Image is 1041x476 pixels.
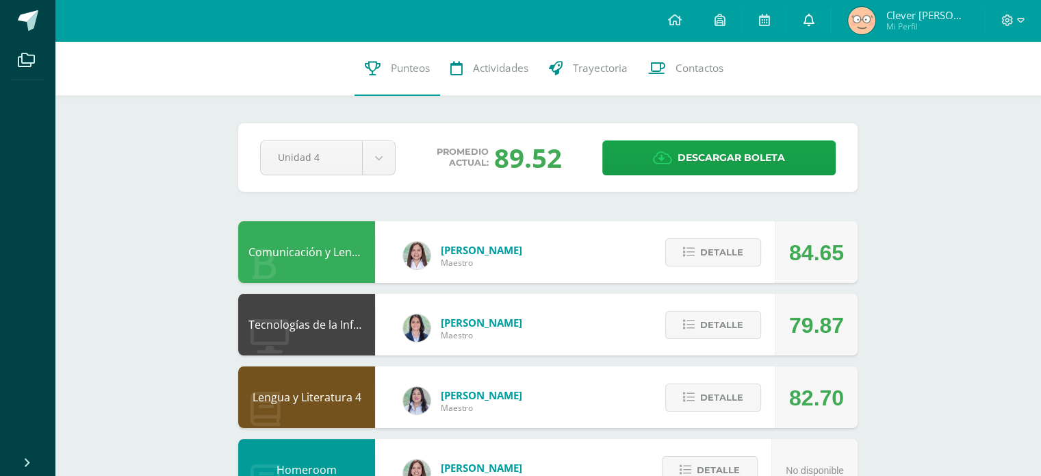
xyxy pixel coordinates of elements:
[789,367,844,429] div: 82.70
[665,311,761,339] button: Detalle
[238,221,375,283] div: Comunicación y Lenguaje L3 Inglés 4
[238,366,375,428] div: Lengua y Literatura 4
[848,7,875,34] img: c6a0bfaf15cb9618c68d5db85ac61b27.png
[665,384,761,412] button: Detalle
[676,61,723,75] span: Contactos
[261,141,395,175] a: Unidad 4
[441,316,522,329] span: [PERSON_NAME]
[602,140,836,175] a: Descargar boleta
[441,402,522,414] span: Maestro
[638,41,734,96] a: Contactos
[886,8,968,22] span: Clever [PERSON_NAME]
[403,242,430,269] img: acecb51a315cac2de2e3deefdb732c9f.png
[440,41,539,96] a: Actividades
[403,314,430,342] img: 7489ccb779e23ff9f2c3e89c21f82ed0.png
[355,41,440,96] a: Punteos
[700,312,743,338] span: Detalle
[886,21,968,32] span: Mi Perfil
[441,388,522,402] span: [PERSON_NAME]
[441,461,522,475] span: [PERSON_NAME]
[441,257,522,268] span: Maestro
[665,238,761,266] button: Detalle
[494,140,562,175] div: 89.52
[678,141,785,175] span: Descargar boleta
[539,41,638,96] a: Trayectoria
[786,465,844,476] span: No disponible
[441,243,522,257] span: [PERSON_NAME]
[437,147,489,168] span: Promedio actual:
[278,141,345,173] span: Unidad 4
[441,329,522,341] span: Maestro
[789,222,844,284] div: 84.65
[473,61,528,75] span: Actividades
[789,295,844,356] div: 79.87
[403,387,430,414] img: df6a3bad71d85cf97c4a6d1acf904499.png
[573,61,628,75] span: Trayectoria
[391,61,430,75] span: Punteos
[700,385,743,410] span: Detalle
[238,294,375,355] div: Tecnologías de la Información y la Comunicación 4
[700,240,743,265] span: Detalle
